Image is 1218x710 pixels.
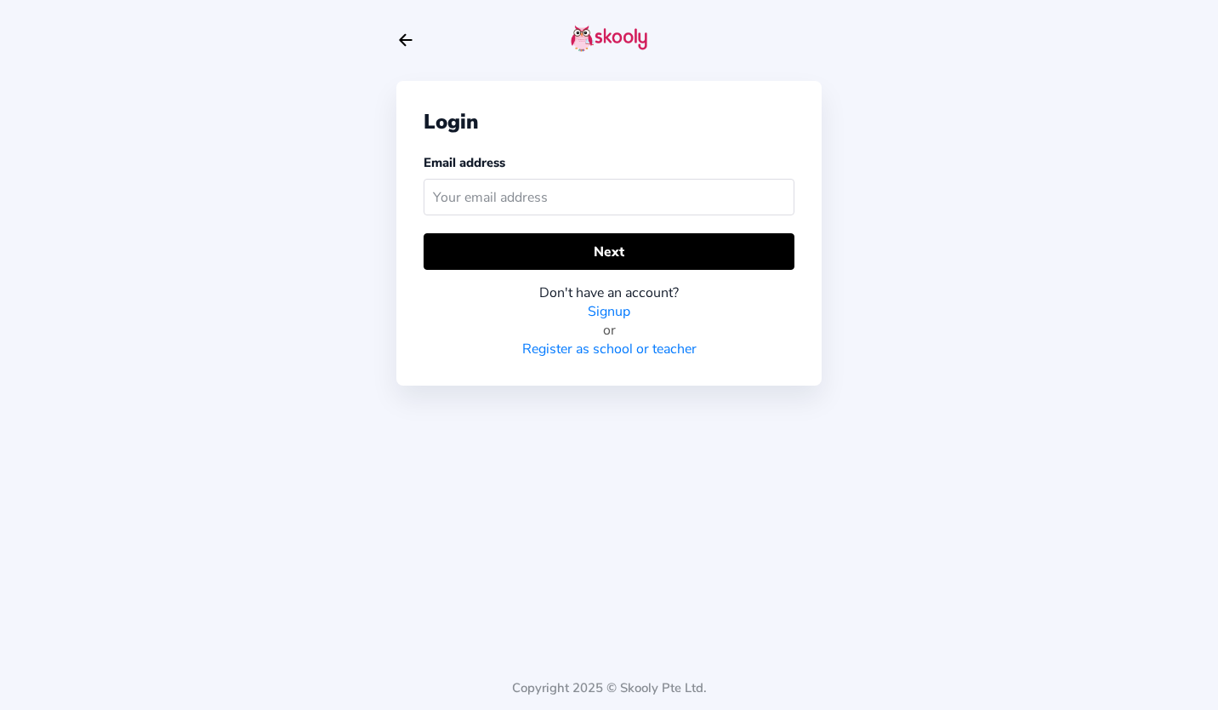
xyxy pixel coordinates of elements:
[424,179,794,215] input: Your email address
[588,302,630,321] a: Signup
[424,321,794,340] div: or
[424,108,794,135] div: Login
[424,233,794,270] button: Next
[424,154,505,171] label: Email address
[424,283,794,302] div: Don't have an account?
[522,340,697,358] a: Register as school or teacher
[571,25,647,52] img: skooly-logo.png
[396,31,415,49] button: arrow back outline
